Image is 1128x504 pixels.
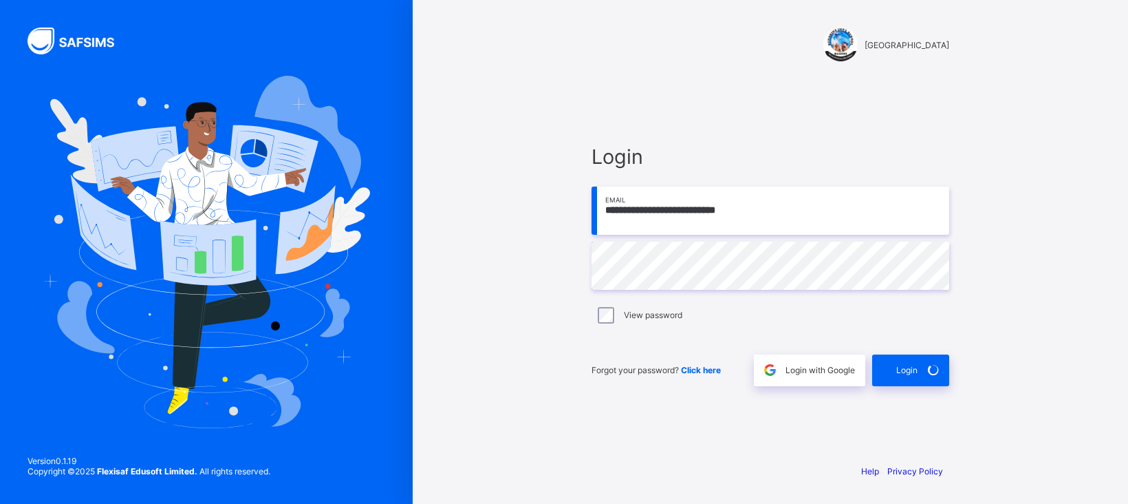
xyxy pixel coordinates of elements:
[887,466,943,476] a: Privacy Policy
[896,365,918,375] span: Login
[28,28,131,54] img: SAFSIMS Logo
[592,365,721,375] span: Forgot your password?
[592,145,949,169] span: Login
[28,466,270,476] span: Copyright © 2025 All rights reserved.
[762,362,778,378] img: google.396cfc9801f0270233282035f929180a.svg
[785,365,855,375] span: Login with Google
[624,310,682,320] label: View password
[97,466,197,476] strong: Flexisaf Edusoft Limited.
[681,365,721,375] a: Click here
[28,456,270,466] span: Version 0.1.19
[861,466,879,476] a: Help
[43,76,370,428] img: Hero Image
[865,40,949,50] span: [GEOGRAPHIC_DATA]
